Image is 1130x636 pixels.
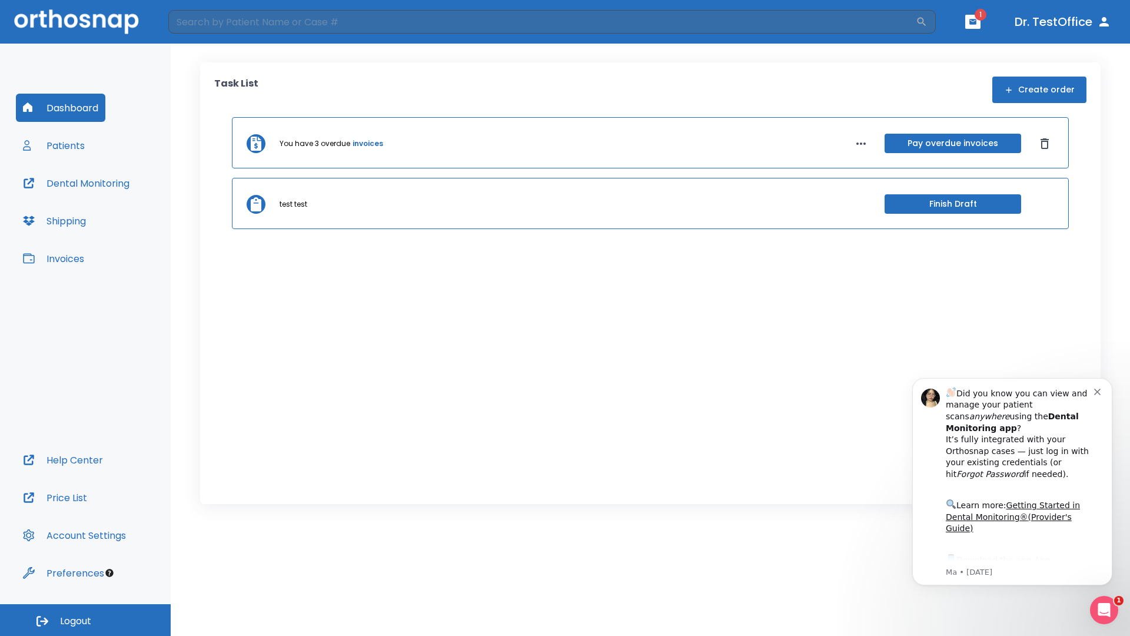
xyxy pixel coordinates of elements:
[280,138,350,149] p: You have 3 overdue
[1010,11,1116,32] button: Dr. TestOffice
[16,483,94,512] button: Price List
[16,169,137,197] button: Dental Monitoring
[60,615,91,628] span: Logout
[214,77,258,103] p: Task List
[353,138,383,149] a: invoices
[16,207,93,235] button: Shipping
[280,199,307,210] p: test test
[104,568,115,578] div: Tooltip anchor
[975,9,986,21] span: 1
[16,521,133,549] button: Account Settings
[1090,596,1118,624] iframe: Intercom live chat
[16,244,91,273] button: Invoices
[14,9,139,34] img: Orthosnap
[168,10,916,34] input: Search by Patient Name or Case #
[895,360,1130,604] iframe: Intercom notifications message
[51,192,200,252] div: Download the app: | ​ Let us know if you need help getting started!
[1114,596,1124,605] span: 1
[992,77,1086,103] button: Create order
[885,194,1021,214] button: Finish Draft
[16,559,111,587] button: Preferences
[16,446,110,474] button: Help Center
[51,195,156,216] a: App Store
[200,25,209,35] button: Dismiss notification
[16,131,92,160] button: Patients
[1035,134,1054,153] button: Dismiss
[885,134,1021,153] button: Pay overdue invoices
[16,94,105,122] button: Dashboard
[51,207,200,217] p: Message from Ma, sent 3w ago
